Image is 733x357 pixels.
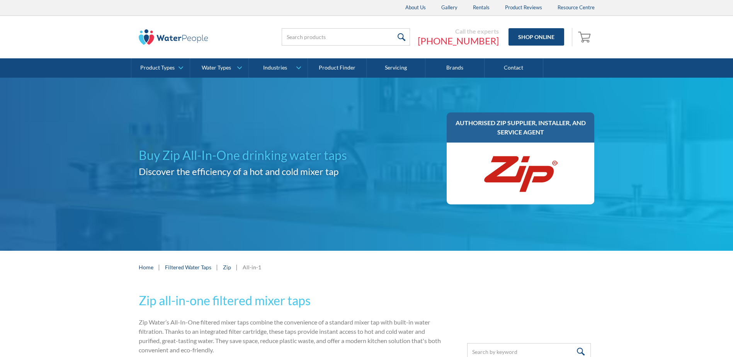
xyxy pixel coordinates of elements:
[157,262,161,272] div: |
[485,58,543,78] a: Contact
[263,65,287,71] div: Industries
[190,58,248,78] a: Water Types
[139,291,442,310] h2: Zip all-in-one filtered mixer taps
[454,118,587,137] h3: AUTHORISED ZIP SUPPLIER, INSTALLER, AND SERVICE AGENT
[139,263,153,271] a: Home
[139,29,208,45] img: The Water People
[131,58,190,78] a: Product Types
[282,28,410,46] input: Search products
[418,27,499,35] div: Call the experts
[367,58,425,78] a: Servicing
[308,58,367,78] a: Product Finder
[578,31,593,43] img: shopping cart
[223,263,231,271] a: Zip
[243,263,261,271] div: All-in-1
[140,65,175,71] div: Product Types
[139,146,364,165] h1: Buy Zip All-In-One drinking water taps
[165,263,211,271] a: Filtered Water Taps
[139,318,442,355] p: Zip Water’s All-In-One filtered mixer taps combine the convenience of a standard mixer tap with b...
[202,65,231,71] div: Water Types
[576,28,595,46] a: Open empty cart
[509,28,564,46] a: Shop Online
[235,262,239,272] div: |
[215,262,219,272] div: |
[425,58,484,78] a: Brands
[249,58,307,78] a: Industries
[139,165,364,178] h2: Discover the efficiency of a hot and cold mixer tap
[418,35,499,47] a: [PHONE_NUMBER]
